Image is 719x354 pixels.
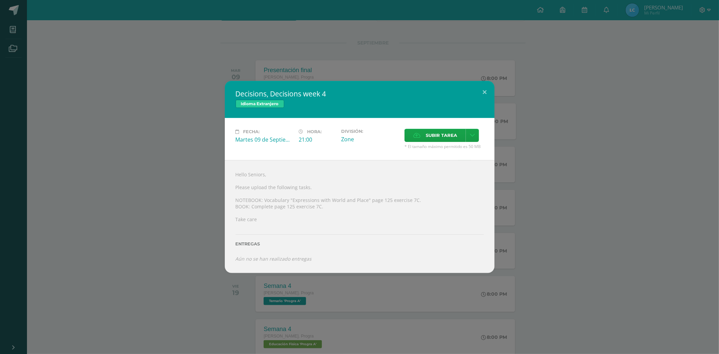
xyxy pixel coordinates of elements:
[307,129,322,134] span: Hora:
[236,256,312,262] i: Aún no se han realizado entregas
[236,100,284,108] span: Idioma Extranjero
[236,241,484,246] label: Entregas
[299,136,336,143] div: 21:00
[405,144,484,149] span: * El tamaño máximo permitido es 50 MB
[475,81,495,104] button: Close (Esc)
[236,89,484,98] h2: Decisions, Decisions week 4
[225,160,495,273] div: Hello Seniors, Please upload the following tasks. NOTEBOOK: Vocabulary "Expressions with World an...
[341,136,399,143] div: Zone
[236,136,294,143] div: Martes 09 de Septiembre
[243,129,260,134] span: Fecha:
[426,129,457,142] span: Subir tarea
[341,129,399,134] label: División:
